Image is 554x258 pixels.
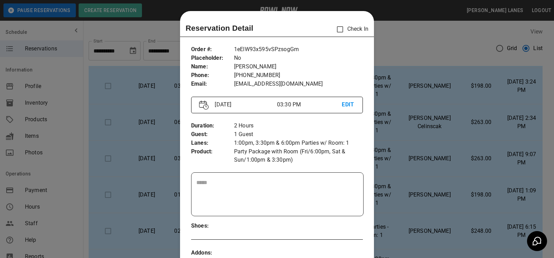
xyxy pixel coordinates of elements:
[191,71,234,80] p: Phone :
[234,45,363,54] p: 1eElW93x595vSPzsogGm
[186,22,253,34] p: Reservation Detail
[342,101,355,109] p: EDIT
[234,147,363,164] p: Party Package with Room (Fri/6:00pm, Sat & Sun/1:00pm & 3:30pm)
[191,54,234,63] p: Placeholder :
[212,101,277,109] p: [DATE]
[191,45,234,54] p: Order # :
[191,147,234,156] p: Product :
[234,63,363,71] p: [PERSON_NAME]
[191,122,234,130] p: Duration :
[333,22,368,37] p: Check In
[234,130,363,139] p: 1 Guest
[191,139,234,147] p: Lanes :
[191,63,234,71] p: Name :
[199,101,209,110] img: Vector
[191,80,234,88] p: Email :
[234,71,363,80] p: [PHONE_NUMBER]
[191,222,234,230] p: Shoes :
[234,139,363,147] p: 1:00pm, 3:30pm & 6:00pm Parties w/ Room: 1
[191,249,234,257] p: Addons :
[277,101,342,109] p: 03:30 PM
[234,122,363,130] p: 2 Hours
[234,80,363,88] p: [EMAIL_ADDRESS][DOMAIN_NAME]
[234,54,363,63] p: No
[191,130,234,139] p: Guest :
